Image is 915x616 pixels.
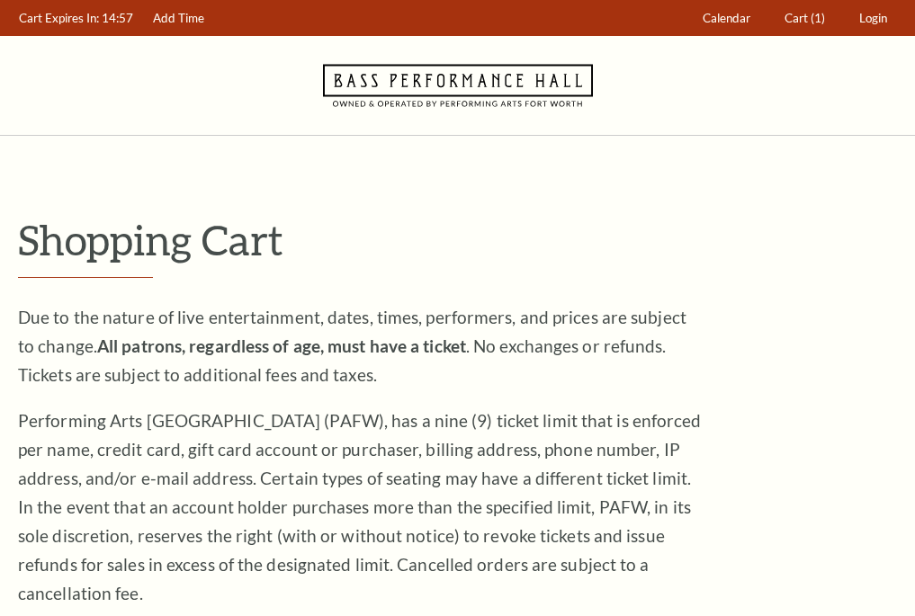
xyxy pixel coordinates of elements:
[145,1,213,36] a: Add Time
[703,11,750,25] span: Calendar
[97,335,466,356] strong: All patrons, regardless of age, must have a ticket
[851,1,896,36] a: Login
[19,11,99,25] span: Cart Expires In:
[18,307,686,385] span: Due to the nature of live entertainment, dates, times, performers, and prices are subject to chan...
[776,1,834,36] a: Cart (1)
[18,217,897,263] p: Shopping Cart
[859,11,887,25] span: Login
[695,1,759,36] a: Calendar
[102,11,133,25] span: 14:57
[811,11,825,25] span: (1)
[785,11,808,25] span: Cart
[18,406,702,608] p: Performing Arts [GEOGRAPHIC_DATA] (PAFW), has a nine (9) ticket limit that is enforced per name, ...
